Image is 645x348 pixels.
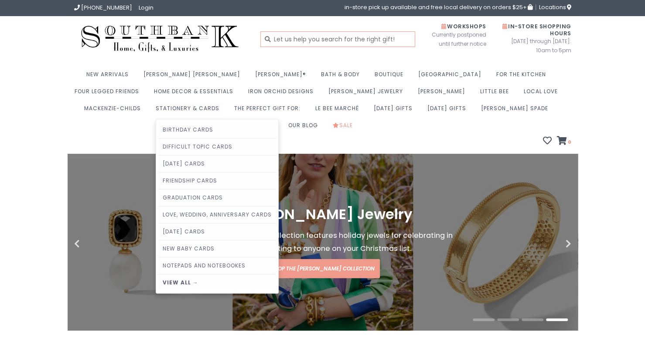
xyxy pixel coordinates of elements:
[84,102,145,119] a: MacKenzie-Childs
[158,172,276,189] a: Friendship Cards
[480,85,513,102] a: Little Bee
[74,23,246,55] img: Southbank Gift Company -- Home, Gifts, and Luxuries
[497,318,519,321] button: 2 of 4
[315,102,363,119] a: Le Bee Marché
[345,4,532,10] span: in-store pick up available and free local delivery on orders $25+
[75,85,143,102] a: Four Legged Friends
[158,274,276,291] a: View all →
[418,85,470,102] a: [PERSON_NAME]
[557,137,571,146] a: 0
[441,23,486,30] span: Workshops
[473,318,495,321] button: 1 of 4
[375,68,408,85] a: Boutique
[288,119,322,136] a: Our Blog
[418,68,486,85] a: [GEOGRAPHIC_DATA]
[260,31,415,47] input: Let us help you search for the right gift!
[158,155,276,172] a: [DATE] Cards
[158,139,276,155] a: Difficult Topic Cards
[255,68,311,85] a: [PERSON_NAME]®
[188,206,457,222] h1: [PERSON_NAME] Jewelry
[536,4,571,10] a: Locations
[158,257,276,274] a: Notepads and Notebookes
[567,139,571,145] span: 0
[158,122,276,138] a: Birthday Cards
[86,68,133,85] a: New Arrivals
[248,85,318,102] a: Iron Orchid Designs
[522,318,543,321] button: 3 of 4
[158,206,276,223] a: Love, Wedding, Anniversary Cards
[496,68,550,85] a: For the Kitchen
[502,23,571,37] span: In-Store Shopping Hours
[328,85,407,102] a: [PERSON_NAME] Jewelry
[499,37,571,55] span: [DATE] through [DATE]: 10am to 5pm
[539,3,571,11] span: Locations
[154,85,238,102] a: Home Decor & Essentials
[481,102,553,119] a: [PERSON_NAME] Spade
[427,102,471,119] a: [DATE] Gifts
[74,240,118,248] button: Previous
[528,240,571,248] button: Next
[421,30,486,48] span: Currently postponed until further notice
[81,3,132,12] span: [PHONE_NUMBER]
[333,119,357,136] a: Sale
[234,102,305,119] a: The perfect gift for:
[524,85,562,102] a: Local Love
[74,3,132,12] a: [PHONE_NUMBER]
[546,318,568,321] button: 4 of 4
[374,102,417,119] a: [DATE] Gifts
[143,68,245,85] a: [PERSON_NAME] [PERSON_NAME]
[266,259,380,278] a: Shop the [PERSON_NAME] Collection
[321,68,364,85] a: Bath & Body
[193,230,453,253] span: The [PERSON_NAME] Collection features holiday jewels for celebrating in style and gifting to anyo...
[156,102,224,119] a: Stationery & Cards
[158,223,276,240] a: [DATE] Cards
[139,3,154,12] a: Login
[158,240,276,257] a: New Baby Cards
[158,189,276,206] a: Graduation Cards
